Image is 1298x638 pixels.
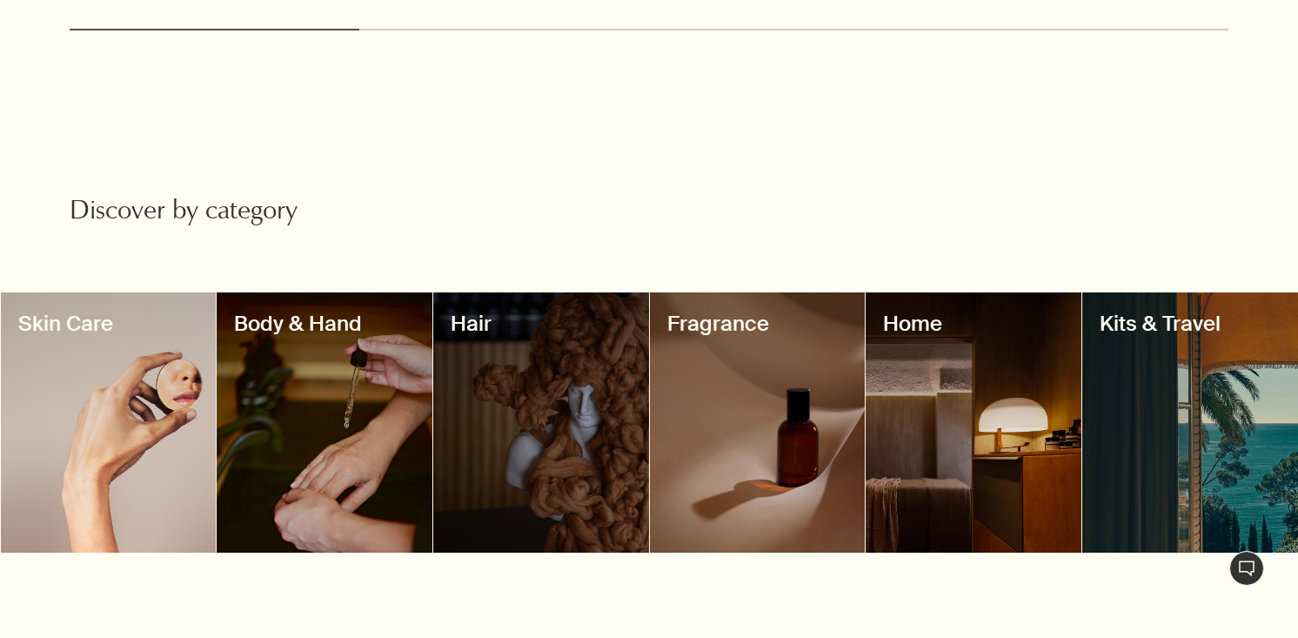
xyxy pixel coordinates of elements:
h2: Discover by category [70,196,456,231]
a: DecorativeHair [433,292,649,553]
h3: Kits & Travel [1100,310,1281,338]
h3: Body & Hand [234,310,415,338]
h3: Home [883,310,1064,338]
h3: Hair [451,310,632,338]
a: DecorativeSkin Care [1,292,217,553]
a: DecorativeKits & Travel [1082,292,1298,553]
h3: Skin Care [18,310,199,338]
a: DecorativeHome [866,292,1081,553]
button: Live Assistance [1229,551,1264,586]
a: DecorativeFragrance [650,292,866,553]
a: DecorativeBody & Hand [217,292,432,553]
h3: Fragrance [667,310,848,338]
